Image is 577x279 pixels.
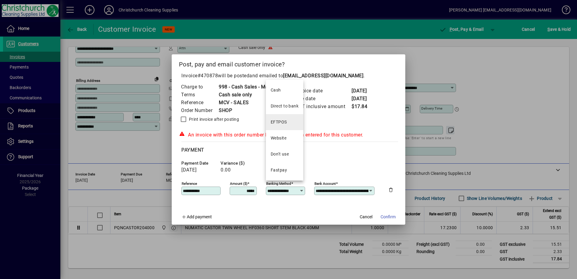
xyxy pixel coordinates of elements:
span: Payment [181,147,204,153]
p: Invoice will be posted . [179,72,398,79]
div: Fastpay [271,167,287,173]
span: [DATE] [181,167,196,173]
td: $17.84 [351,103,375,111]
td: Terms [181,91,218,99]
div: Cash [271,87,281,93]
mat-option: Website [266,130,303,146]
button: Cancel [356,211,376,222]
div: An invoice with this order number has already been entered for this customer. [179,131,398,139]
td: Order Number [181,107,218,114]
mat-option: Direct to bank [266,98,303,114]
div: EFTPOS [271,119,287,125]
h2: Post, pay and email customer invoice? [172,54,405,72]
span: Variance ($) [221,161,257,165]
td: Charge to [181,83,218,91]
td: Invoice date [295,87,351,95]
td: GST inclusive amount [295,103,351,111]
td: [DATE] [351,95,375,103]
mat-label: Amount ($) [230,181,247,186]
mat-option: Fastpay [266,162,303,178]
td: Cash sale only [218,91,274,99]
div: Direct to bank [271,103,298,109]
span: #470878 [198,73,218,79]
mat-option: Don't use [266,146,303,162]
td: Reference [181,99,218,107]
label: Print invoice after posting [188,116,239,122]
span: Confirm [381,214,396,220]
div: Website [271,135,286,141]
td: SHOP [218,107,274,114]
mat-label: Reference [182,181,197,186]
mat-label: Bank Account [314,181,336,186]
span: 0.00 [221,167,231,173]
td: Due date [295,95,351,103]
span: Add payment [187,214,212,219]
button: Add payment [179,211,214,222]
div: Don't use [271,151,289,157]
mat-option: EFTPOS [266,114,303,130]
button: Confirm [378,211,398,222]
span: Payment date [181,161,218,165]
span: and emailed to [249,73,363,79]
td: MCV - SALES [218,99,274,107]
b: [EMAIL_ADDRESS][DOMAIN_NAME] [283,73,363,79]
td: [DATE] [351,87,375,95]
td: 998 - Cash Sales - Mat V [218,83,274,91]
span: Cancel [360,214,372,220]
mat-option: Cash [266,82,303,98]
mat-label: Banking method [266,181,291,186]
